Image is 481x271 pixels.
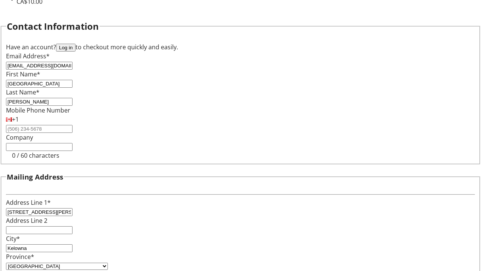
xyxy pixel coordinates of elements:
[6,133,33,142] label: Company
[6,216,47,225] label: Address Line 2
[6,70,40,78] label: First Name*
[56,44,76,52] button: Log in
[7,172,63,182] h3: Mailing Address
[6,253,34,261] label: Province*
[6,234,20,243] label: City*
[6,208,73,216] input: Address
[6,125,73,133] input: (506) 234-5678
[12,151,59,160] tr-character-limit: 0 / 60 characters
[6,43,475,52] div: Have an account? to checkout more quickly and easily.
[6,198,51,207] label: Address Line 1*
[6,52,50,60] label: Email Address*
[6,244,73,252] input: City
[6,88,39,96] label: Last Name*
[6,106,70,114] label: Mobile Phone Number
[7,20,99,33] h2: Contact Information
